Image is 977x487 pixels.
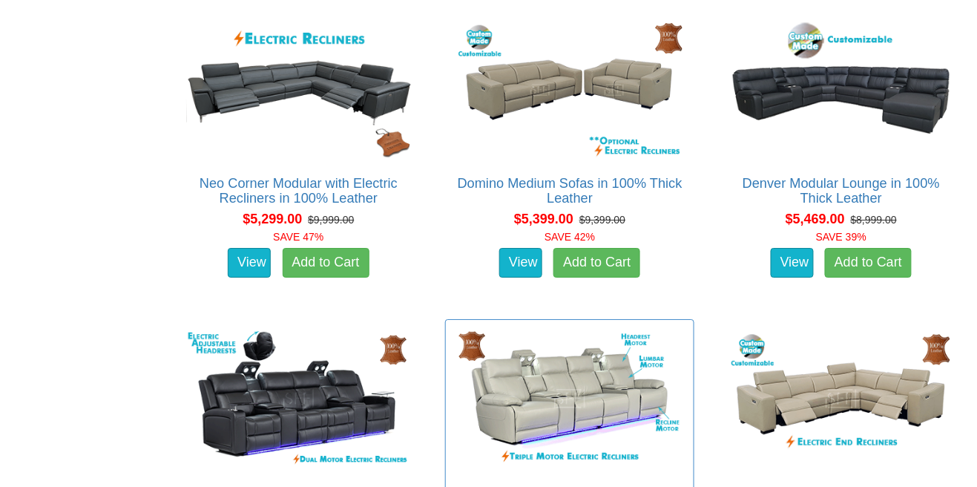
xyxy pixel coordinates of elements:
[579,214,625,226] del: $9,399.00
[458,176,682,206] a: Domino Medium Sofas in 100% Thick Leather
[182,19,415,161] img: Neo Corner Modular with Electric Recliners in 100% Leather
[453,327,686,470] img: Premiere Triple Motor Electric Theatre Lounge in 100% Leather
[771,248,814,278] a: View
[545,231,595,243] font: SAVE 42%
[514,212,573,226] span: $5,399.00
[243,212,302,226] span: $5,299.00
[553,248,640,278] a: Add to Cart
[725,19,958,161] img: Denver Modular Lounge in 100% Thick Leather
[182,327,415,470] img: Casablanca Dual Motor Electric Theatre Lounge in 100% Leather
[851,214,897,226] del: $8,999.00
[786,212,845,226] span: $5,469.00
[283,248,369,278] a: Add to Cart
[453,19,686,161] img: Domino Medium Sofas in 100% Thick Leather
[228,248,271,278] a: View
[200,176,398,206] a: Neo Corner Modular with Electric Recliners in 100% Leather
[825,248,912,278] a: Add to Cart
[725,327,958,470] img: Domino Medium Modular Lounge in 100% Leather
[743,176,940,206] a: Denver Modular Lounge in 100% Thick Leather
[308,214,354,226] del: $9,999.00
[273,231,323,243] font: SAVE 47%
[816,231,866,243] font: SAVE 39%
[499,248,542,278] a: View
